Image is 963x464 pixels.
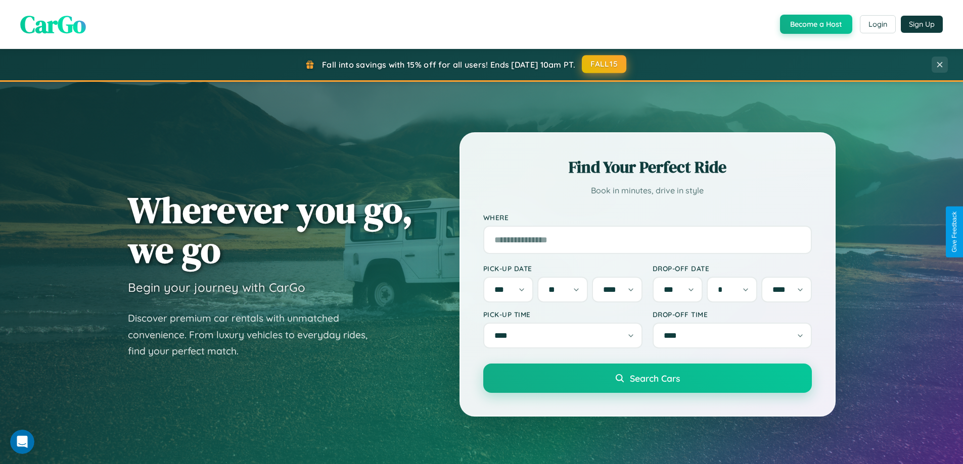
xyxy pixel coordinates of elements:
label: Pick-up Time [483,310,643,319]
button: Sign Up [901,16,943,33]
button: Search Cars [483,364,812,393]
button: FALL15 [582,55,626,73]
span: CarGo [20,8,86,41]
p: Discover premium car rentals with unmatched convenience. From luxury vehicles to everyday rides, ... [128,310,381,359]
span: Fall into savings with 15% off for all users! Ends [DATE] 10am PT. [322,60,575,70]
label: Pick-up Date [483,264,643,273]
h3: Begin your journey with CarGo [128,280,305,295]
label: Drop-off Date [653,264,812,273]
label: Drop-off Time [653,310,812,319]
button: Become a Host [780,15,852,34]
button: Login [860,15,896,33]
p: Book in minutes, drive in style [483,183,812,198]
span: Search Cars [630,373,680,384]
div: Give Feedback [951,212,958,252]
iframe: Intercom live chat [10,430,34,454]
h2: Find Your Perfect Ride [483,156,812,178]
h1: Wherever you go, we go [128,190,413,270]
label: Where [483,213,812,222]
